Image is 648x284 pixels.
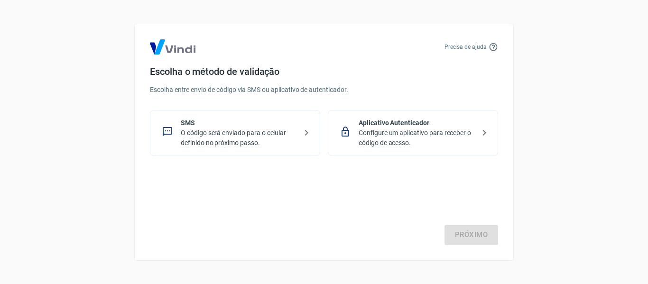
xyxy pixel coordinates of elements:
div: SMSO código será enviado para o celular definido no próximo passo. [150,110,320,156]
div: Aplicativo AutenticadorConfigure um aplicativo para receber o código de acesso. [328,110,498,156]
p: O código será enviado para o celular definido no próximo passo. [181,128,297,148]
p: Precisa de ajuda [444,43,487,51]
img: Logo Vind [150,39,195,55]
p: Configure um aplicativo para receber o código de acesso. [359,128,475,148]
p: Escolha entre envio de código via SMS ou aplicativo de autenticador. [150,85,498,95]
h4: Escolha o método de validação [150,66,498,77]
p: Aplicativo Autenticador [359,118,475,128]
p: SMS [181,118,297,128]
